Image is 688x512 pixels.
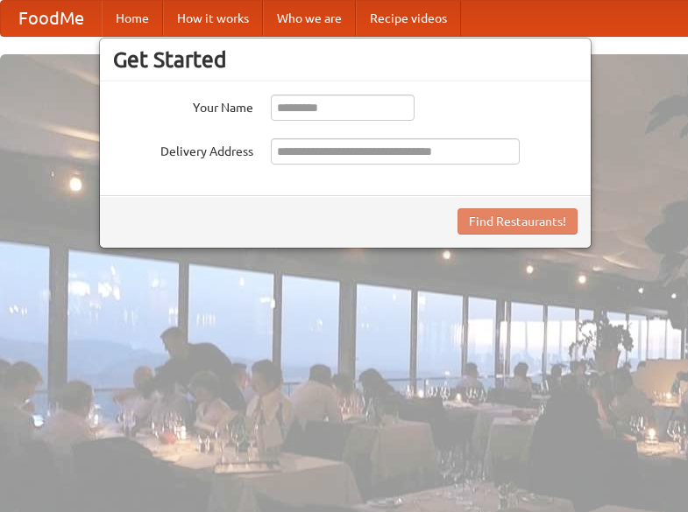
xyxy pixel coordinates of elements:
[1,1,102,36] a: FoodMe
[113,138,253,160] label: Delivery Address
[113,46,578,73] h3: Get Started
[457,208,578,235] button: Find Restaurants!
[356,1,461,36] a: Recipe videos
[113,95,253,116] label: Your Name
[102,1,163,36] a: Home
[263,1,356,36] a: Who we are
[163,1,263,36] a: How it works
